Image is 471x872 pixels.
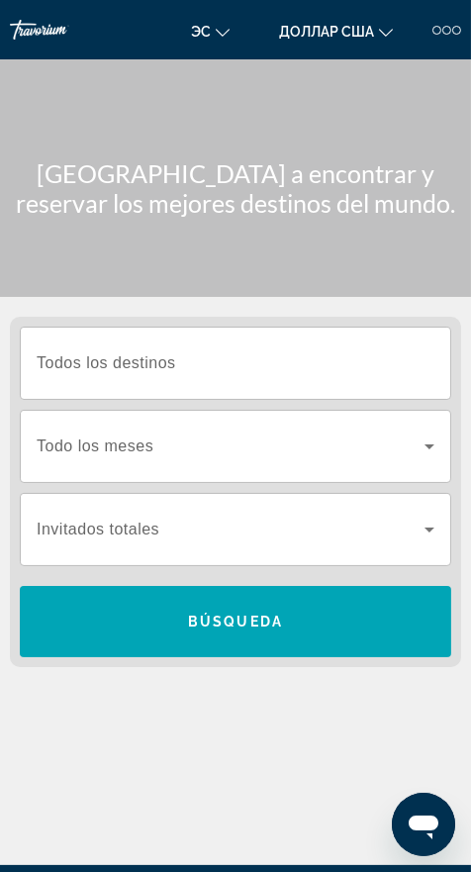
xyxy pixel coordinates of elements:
span: Todo los meses [37,437,153,454]
div: Виджет поиска [20,327,451,657]
iframe: Кнопка запуска окна обмена сообщениями [392,793,455,856]
button: Búsqueda [20,586,451,657]
font: эс [191,24,211,40]
span: Búsqueda [188,614,283,630]
font: доллар США [279,24,374,40]
button: Изменить валюту [269,17,403,46]
button: Изменить язык [181,17,239,46]
span: Invitados totales [37,521,159,537]
span: Todos los destinos [37,354,176,371]
h1: [GEOGRAPHIC_DATA] a encontrar y reservar los mejores destinos del mundo. [10,158,461,218]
